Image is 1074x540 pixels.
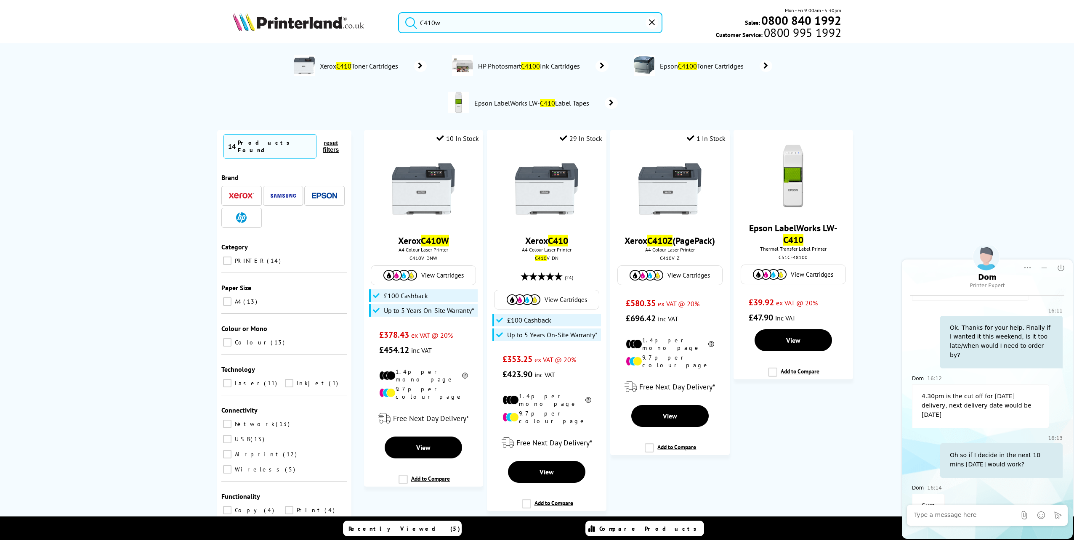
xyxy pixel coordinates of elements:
[368,246,479,253] span: A4 Colour Laser Printer
[507,316,551,324] span: £100 Cashback
[421,271,464,279] span: View Cartridges
[285,466,297,473] span: 5
[250,435,266,443] span: 13
[521,62,540,70] mark: C4100
[229,193,254,199] img: Xerox
[228,142,236,151] span: 14
[745,19,760,26] span: Sales:
[760,16,841,24] a: 0800 840 1992
[626,354,715,369] li: 9.7p per colour page
[223,450,231,458] input: Airprint 12
[223,297,231,306] input: A4 13
[384,291,428,300] span: £100 Cashback
[749,312,773,323] span: £47.90
[491,246,602,253] span: A4 Colour Laser Printer
[379,385,468,400] li: 9.7p per colour page
[233,506,263,514] span: Copy
[233,435,250,443] span: USB
[659,62,747,70] span: Epson Toner Cartridges
[647,235,673,246] mark: C410Z
[565,270,573,286] span: (24)
[393,413,469,423] span: Free Next Day Delivery*
[379,329,409,340] span: £378.43
[233,450,282,458] span: Airprint
[522,499,573,515] label: Add to Compare
[507,331,598,339] span: Up to 5 Years On-Site Warranty*
[491,431,602,455] div: modal_delivery
[319,55,427,77] a: XeroxC410Toner Cartridges
[223,435,231,443] input: USB 13
[783,234,803,246] mark: C410
[243,298,259,305] span: 13
[502,354,532,365] span: £353.25
[285,379,293,387] input: Inkjet 1
[399,475,450,491] label: Add to Compare
[763,29,841,37] span: 0800 995 1992
[294,55,315,76] img: Xerox-C410-DeptImage.jpg
[525,235,568,246] a: XeroxC410
[233,257,266,265] span: PRINTER
[223,465,231,474] input: Wireless 5
[658,299,699,308] span: ex VAT @ 20%
[626,298,656,309] span: £580.35
[502,392,591,408] li: 1.4p per mono page
[560,134,602,143] div: 29 In Stock
[477,55,609,77] a: HP PhotosmartC4100Ink Cartridges
[379,368,468,383] li: 1.4p per mono page
[221,406,258,414] span: Connectivity
[221,324,267,333] span: Colour or Mono
[614,246,725,253] span: A4 Colour Laser Printer
[416,443,431,452] span: View
[638,157,702,220] img: Xerox-C410-Front-Main-Small.jpg
[295,506,324,514] span: Print
[762,145,825,208] img: Epson-LW-C410-Front-Small.jpg
[233,13,388,33] a: Printerland Logo
[223,379,231,387] input: Laser 11
[285,506,293,514] input: Print 4
[452,55,473,76] img: PhotosmartC4100-conspage.jpg
[749,222,837,246] a: Epson LabelWorks LW-C410
[516,438,592,447] span: Free Next Day Delivery*
[639,382,715,392] span: Free Next Day Delivery*
[617,255,723,261] div: C410V_Z
[502,410,591,425] li: 9.7p per colour page
[678,62,697,70] mark: C4100
[545,296,587,304] span: View Cartridges
[901,246,1074,540] iframe: chat window
[221,365,255,373] span: Technology
[687,134,726,143] div: 1 In Stock
[221,243,248,251] span: Category
[421,235,449,246] mark: C410W
[645,443,696,459] label: Add to Compare
[761,13,841,28] b: 0800 840 1992
[223,420,231,428] input: Network 13
[392,157,455,220] img: Xerox-C410-Front-Main-Small.jpg
[753,269,787,280] img: Cartridges
[221,173,239,182] span: Brand
[398,235,449,246] a: XeroxC410W
[383,270,417,281] img: Cartridges
[223,506,231,514] input: Copy 4
[398,12,662,33] input: Search p
[316,139,345,154] button: reset filters
[233,379,263,387] span: Laser
[411,331,453,339] span: ex VAT @ 20%
[283,450,299,458] span: 12
[223,338,231,347] input: Colour 13
[614,375,725,399] div: modal_delivery
[271,339,287,346] span: 13
[271,194,296,198] img: Samsung
[599,525,701,532] span: Compare Products
[370,255,477,261] div: C410V_DNW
